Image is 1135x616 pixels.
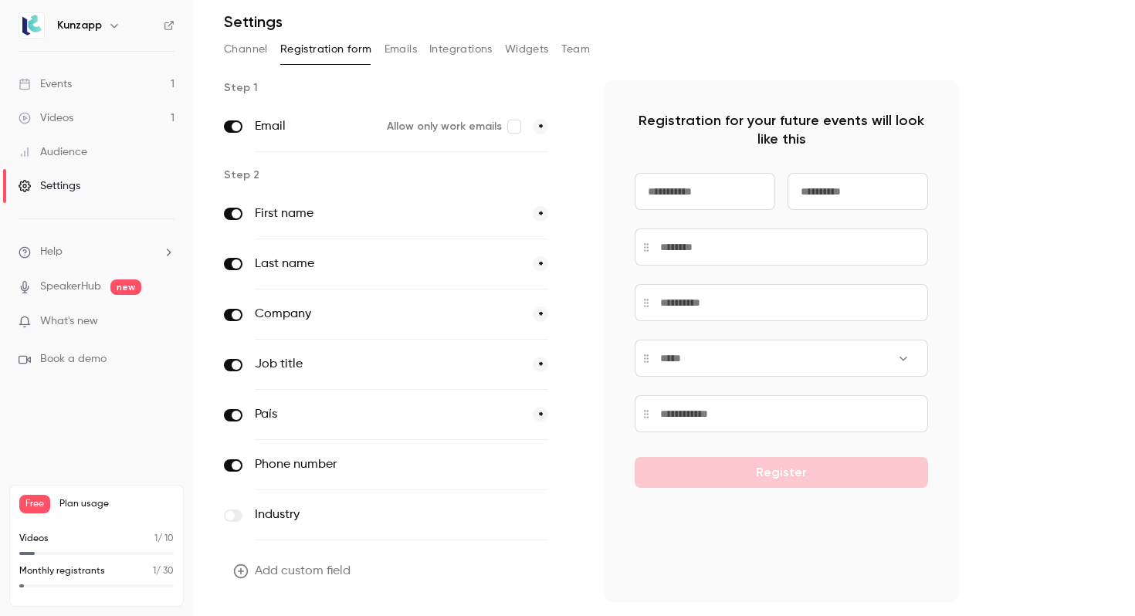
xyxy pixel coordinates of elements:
span: Free [19,495,50,513]
label: País [255,405,520,424]
h1: Settings [224,12,283,31]
p: / 30 [153,564,174,578]
li: help-dropdown-opener [19,244,174,260]
span: 1 [153,567,156,576]
button: Registration form [280,37,372,62]
label: Industry [255,506,484,524]
label: Job title [255,355,520,374]
label: Last name [255,255,520,273]
p: Step 1 [224,80,579,96]
label: Company [255,305,520,323]
div: Audience [19,144,87,160]
p: Monthly registrants [19,564,105,578]
span: 1 [154,534,158,543]
label: Phone number [255,455,484,474]
button: Add custom field [224,556,363,587]
div: Settings [19,178,80,194]
label: Allow only work emails [387,119,520,134]
label: Email [255,117,374,136]
h6: Kunzapp [57,18,102,33]
button: Channel [224,37,268,62]
span: Book a demo [40,351,107,367]
button: Widgets [505,37,549,62]
p: Registration for your future events will look like this [635,111,928,148]
span: What's new [40,313,98,330]
label: First name [255,205,520,223]
img: Kunzapp [19,13,44,38]
span: Help [40,244,63,260]
button: Team [561,37,591,62]
button: Emails [385,37,417,62]
p: Step 2 [224,168,579,183]
div: Videos [19,110,73,126]
div: Events [19,76,72,92]
p: Videos [19,532,49,546]
button: Integrations [429,37,493,62]
p: / 10 [154,532,174,546]
a: SpeakerHub [40,279,101,295]
span: Plan usage [59,498,174,510]
span: new [110,279,141,295]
